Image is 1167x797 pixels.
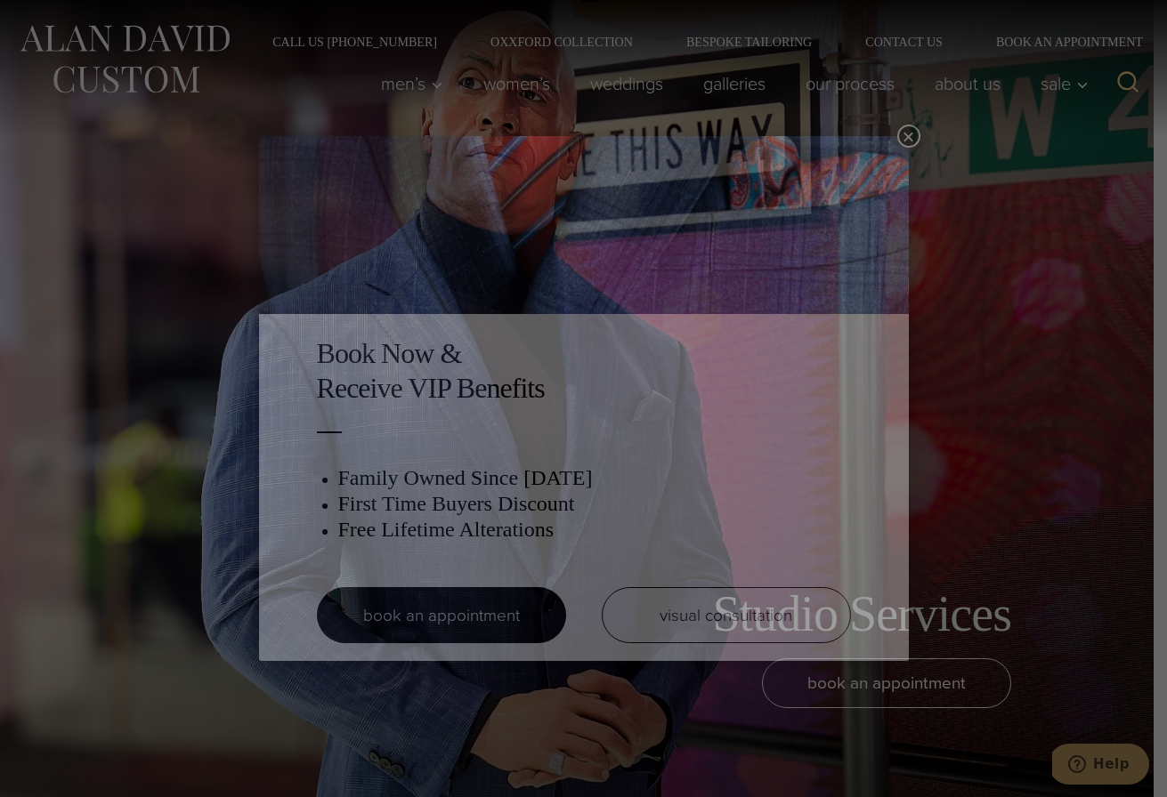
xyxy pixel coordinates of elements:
[317,336,851,405] h2: Book Now & Receive VIP Benefits
[317,587,566,643] a: book an appointment
[41,12,77,28] span: Help
[602,587,851,643] a: visual consultation
[338,491,851,517] h3: First Time Buyers Discount
[897,125,920,148] button: Close
[338,517,851,543] h3: Free Lifetime Alterations
[338,465,851,491] h3: Family Owned Since [DATE]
